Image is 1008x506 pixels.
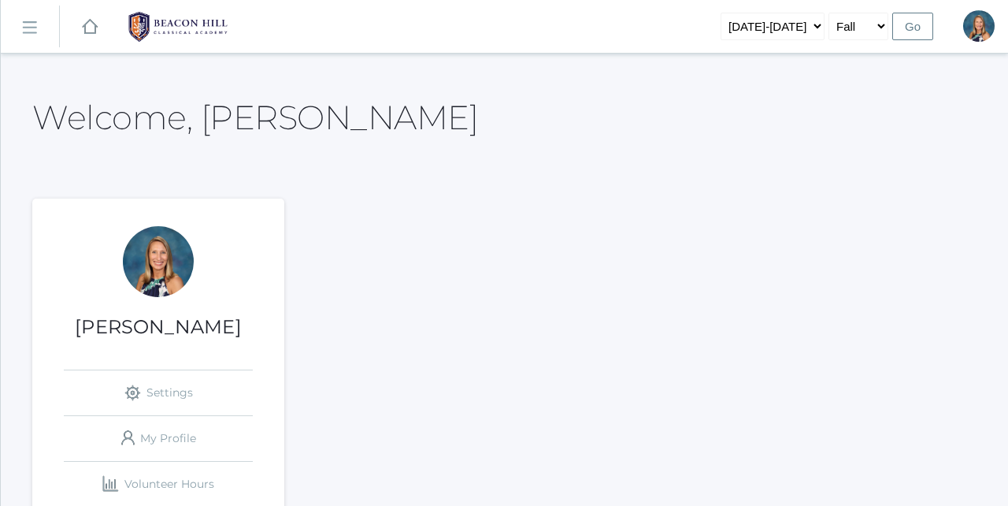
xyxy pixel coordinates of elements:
[892,13,933,40] input: Go
[123,226,194,297] div: Courtney Nicholls
[963,10,995,42] div: Courtney Nicholls
[119,7,237,47] img: 1_BHCALogos-05.png
[32,317,284,337] h1: [PERSON_NAME]
[64,416,253,461] a: My Profile
[32,99,478,136] h2: Welcome, [PERSON_NAME]
[64,370,253,415] a: Settings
